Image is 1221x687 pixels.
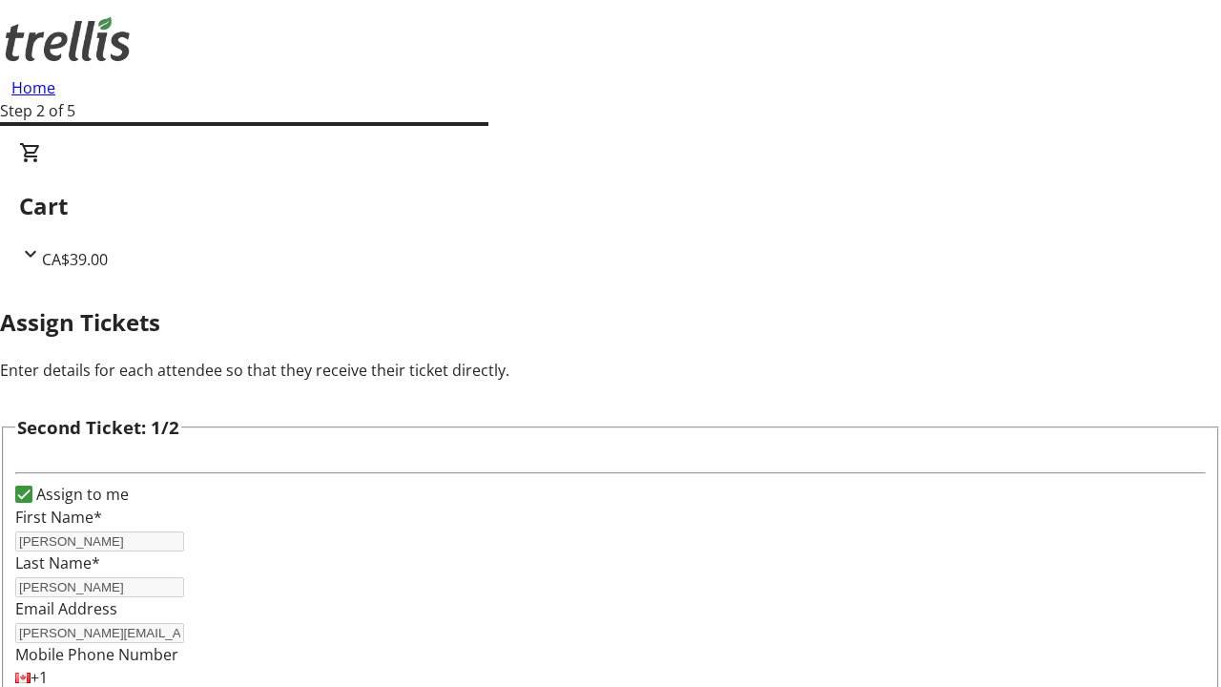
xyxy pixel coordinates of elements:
h3: Second Ticket: 1/2 [17,414,179,441]
label: Assign to me [32,483,129,506]
span: CA$39.00 [42,249,108,270]
div: CartCA$39.00 [19,141,1202,271]
label: Last Name* [15,552,100,573]
label: First Name* [15,507,102,528]
label: Mobile Phone Number [15,644,178,665]
h2: Cart [19,189,1202,223]
label: Email Address [15,598,117,619]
